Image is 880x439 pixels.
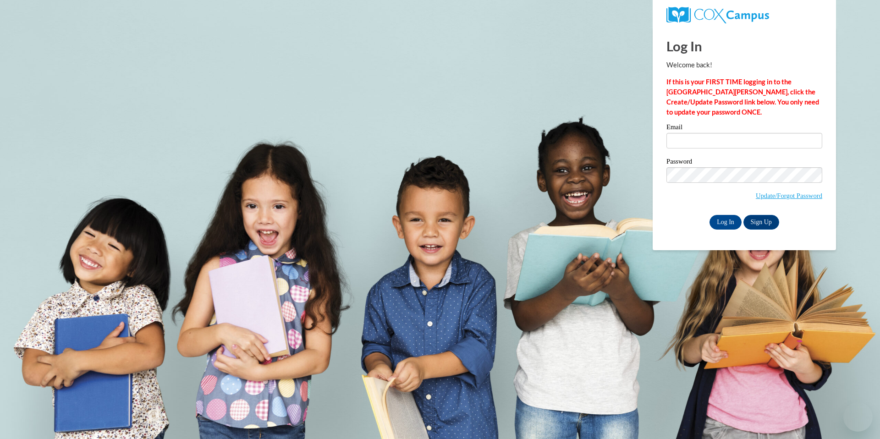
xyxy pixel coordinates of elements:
[666,7,769,23] img: COX Campus
[666,78,819,116] strong: If this is your FIRST TIME logging in to the [GEOGRAPHIC_DATA][PERSON_NAME], click the Create/Upd...
[756,192,822,199] a: Update/Forgot Password
[666,124,822,133] label: Email
[709,215,742,230] input: Log In
[743,215,779,230] a: Sign Up
[666,7,822,23] a: COX Campus
[666,37,822,55] h1: Log In
[666,60,822,70] p: Welcome back!
[666,158,822,167] label: Password
[843,402,873,432] iframe: Button to launch messaging window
